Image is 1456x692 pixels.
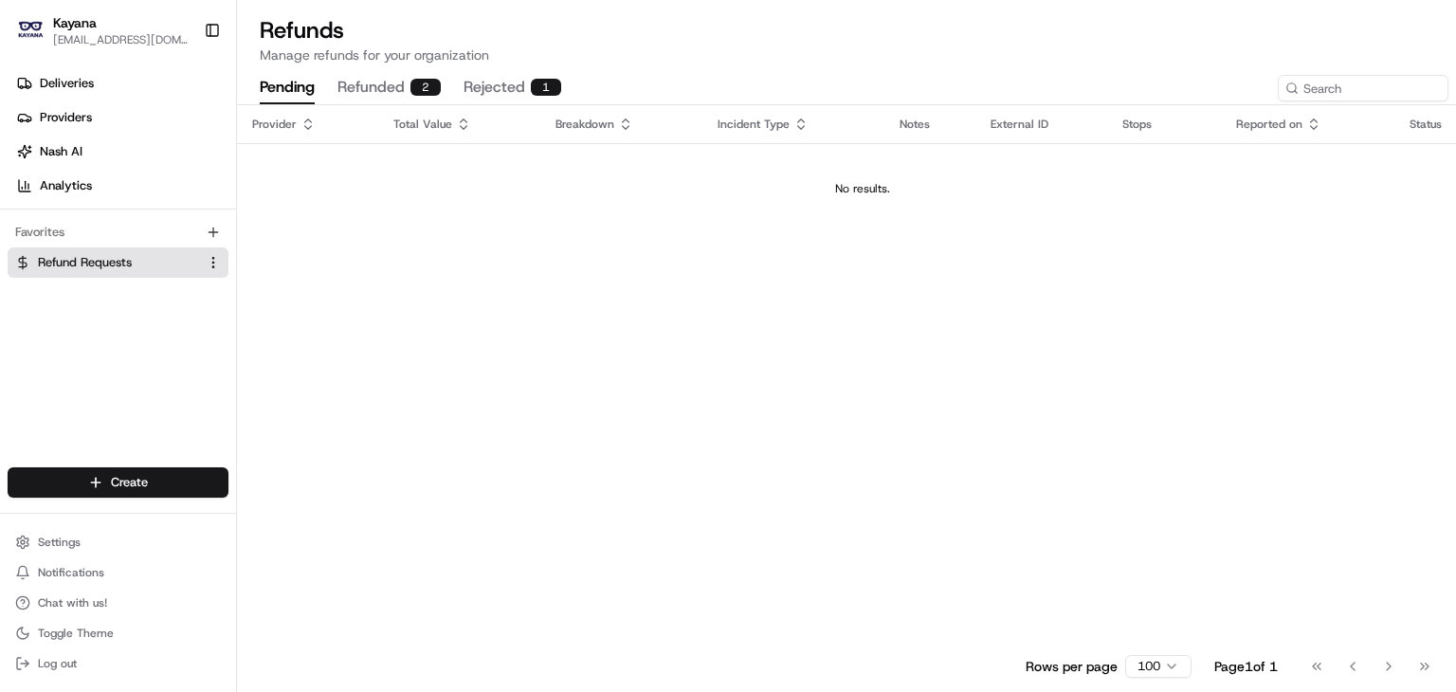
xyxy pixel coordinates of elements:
div: Total Value [393,117,525,132]
img: Kayana [15,15,45,46]
div: We're available if you need us! [85,199,261,214]
p: Manage refunds for your organization [260,46,1433,64]
button: See all [294,242,345,264]
a: Analytics [8,171,236,201]
a: 💻API Documentation [153,364,312,398]
span: Settings [38,535,81,550]
button: refunded [337,72,441,104]
input: Search [1278,75,1448,101]
span: [PERSON_NAME] [59,293,154,308]
button: Kayana [53,13,97,32]
span: Notifications [38,565,104,580]
h1: Refunds [260,15,1433,46]
p: Rows per page [1026,657,1118,676]
div: Past conversations [19,246,127,261]
button: Log out [8,650,228,677]
img: 1736555255976-a54dd68f-1ca7-489b-9aae-adbdc363a1c4 [19,180,53,214]
div: Provider [252,117,363,132]
img: 1736555255976-a54dd68f-1ca7-489b-9aae-adbdc363a1c4 [38,294,53,309]
span: API Documentation [179,372,304,391]
button: Start new chat [322,186,345,209]
a: Refund Requests [15,254,198,271]
a: Deliveries [8,68,236,99]
div: 💻 [160,373,175,389]
button: pending [260,72,315,104]
button: Chat with us! [8,590,228,616]
a: Nash AI [8,137,236,167]
button: Create [8,467,228,498]
div: Start new chat [85,180,311,199]
div: 📗 [19,373,34,389]
button: rejected [464,72,561,104]
img: Asif Zaman Khan [19,275,49,305]
div: Reported on [1236,117,1379,132]
span: Analytics [40,177,92,194]
div: Notes [900,117,960,132]
div: 2 [410,79,441,96]
div: External ID [991,117,1093,132]
p: Welcome 👋 [19,75,345,105]
button: [EMAIL_ADDRESS][DOMAIN_NAME] [53,32,189,47]
input: Clear [49,121,313,141]
span: Refund Requests [38,254,132,271]
span: Nash AI [40,143,82,160]
button: Toggle Theme [8,620,228,646]
button: Refund Requests [8,247,228,278]
span: Chat with us! [38,595,107,610]
div: Page 1 of 1 [1214,657,1278,676]
span: Toggle Theme [38,626,114,641]
span: Knowledge Base [38,372,145,391]
div: 1 [531,79,561,96]
span: Pylon [189,418,229,432]
img: Nash [19,18,57,56]
span: • [157,293,164,308]
img: 4281594248423_2fcf9dad9f2a874258b8_72.png [40,180,74,214]
a: Providers [8,102,236,133]
span: Create [111,474,148,491]
button: Settings [8,529,228,555]
div: Stops [1122,117,1206,132]
div: Incident Type [718,117,869,132]
div: Favorites [8,217,228,247]
a: Powered byPylon [134,417,229,432]
div: Breakdown [555,117,687,132]
span: Providers [40,109,92,126]
button: KayanaKayana[EMAIL_ADDRESS][DOMAIN_NAME] [8,8,196,53]
span: [DATE] [168,293,207,308]
span: Deliveries [40,75,94,92]
button: Notifications [8,559,228,586]
span: Log out [38,656,77,671]
a: 📗Knowledge Base [11,364,153,398]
